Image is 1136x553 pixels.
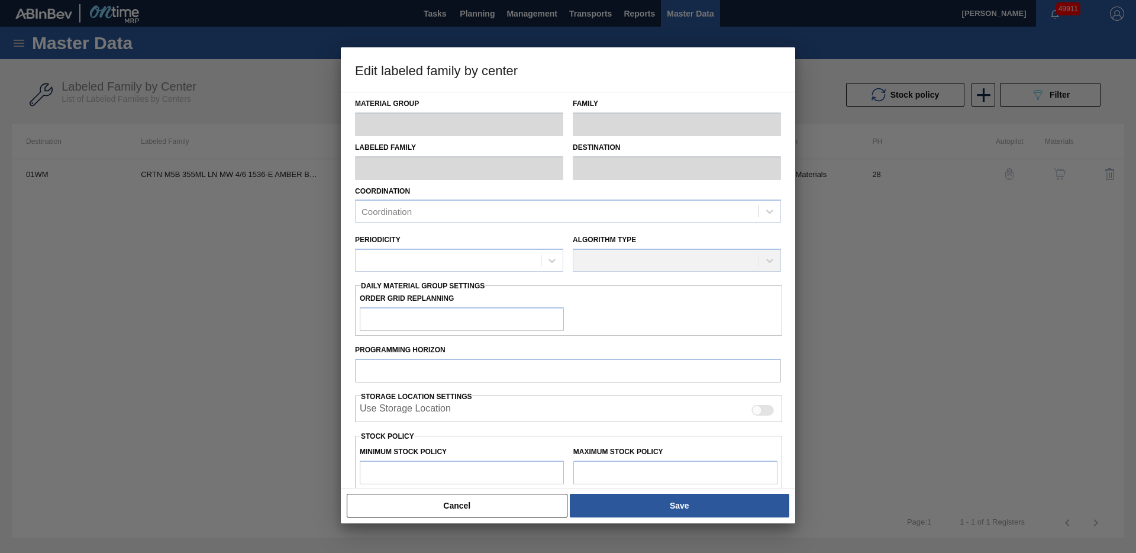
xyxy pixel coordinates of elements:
[341,47,795,92] h3: Edit labeled family by center
[361,393,472,401] span: Storage Location Settings
[355,342,781,359] label: Programming Horizon
[570,494,789,517] button: Save
[573,139,781,156] label: Destination
[361,432,414,441] label: Stock Policy
[355,236,401,244] label: Periodicity
[573,236,636,244] label: Algorithm Type
[355,95,563,112] label: Material Group
[355,139,563,156] label: Labeled Family
[573,448,663,456] label: Maximum Stock Policy
[360,448,447,456] label: Minimum Stock Policy
[360,290,564,307] label: Order Grid Replanning
[360,403,451,417] label: When enabled, the system will display stocks from different storage locations.
[573,95,781,112] label: Family
[361,282,485,290] span: Daily Material Group Settings
[362,207,412,217] div: Coordination
[347,494,567,517] button: Cancel
[355,187,410,195] label: Coordination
